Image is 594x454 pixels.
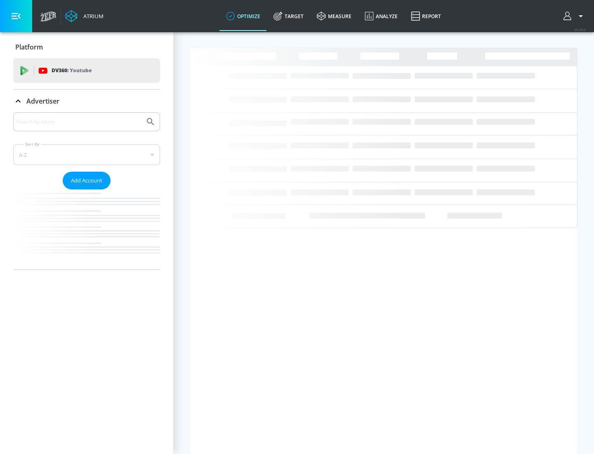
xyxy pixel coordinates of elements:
[310,1,358,31] a: measure
[358,1,404,31] a: Analyze
[52,66,92,75] p: DV360:
[71,176,102,185] span: Add Account
[24,142,41,147] label: Sort By
[65,10,104,22] a: Atrium
[13,112,160,270] div: Advertiser
[13,58,160,83] div: DV360: Youtube
[13,144,160,165] div: A-Z
[16,116,141,127] input: Search by name
[80,12,104,20] div: Atrium
[26,97,59,106] p: Advertiser
[63,172,111,189] button: Add Account
[70,66,92,75] p: Youtube
[13,90,160,113] div: Advertiser
[13,35,160,59] div: Platform
[404,1,448,31] a: Report
[574,27,586,32] span: v 4.24.0
[267,1,310,31] a: Target
[219,1,267,31] a: optimize
[15,43,43,52] p: Platform
[13,189,160,270] nav: list of Advertiser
